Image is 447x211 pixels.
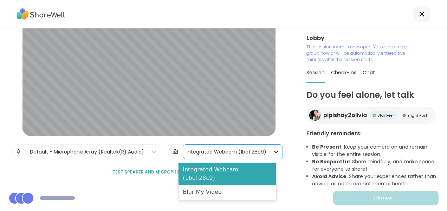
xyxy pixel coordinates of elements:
[110,165,188,179] button: Test speaker and microphone
[377,113,394,118] span: Star Peer
[30,148,144,156] div: Default - Microphone Array (Realtek(R) Audio)
[112,169,186,175] span: Test speaker and microphone
[372,114,376,117] img: Star Peer
[312,173,346,180] b: Avoid Advice
[395,196,399,200] img: ShareWell Logomark
[333,191,439,205] button: Join now
[373,195,392,201] span: Join now
[306,107,436,124] a: pipishay2oliviapipishay2oliviaStar PeerStar PeerBright HostBright Host
[15,145,22,159] img: Microphone
[181,145,183,159] span: |
[306,129,439,138] h3: Friendly reminders:
[25,145,26,159] span: |
[179,185,276,199] div: Blur My Video
[363,69,375,76] span: Chat
[187,148,266,156] div: Integrated Webcam (1bcf:28c9)
[312,143,342,150] b: Be Present
[312,158,350,165] b: Be Respectful
[306,34,439,42] h3: Lobby
[407,113,427,118] span: Bright Host
[179,163,276,185] div: Integrated Webcam (1bcf:28c9)
[312,173,439,195] li: : Share your experiences rather than advice, as peers are not mental health professionals.
[306,69,325,76] span: Session
[402,114,406,117] img: Bright Host
[306,44,408,63] p: The session room is now open. You can join the group now or will be automatically entered five mi...
[312,143,439,158] li: : Keep your camera on and remain visible for the entire session.
[172,145,179,159] img: Camera
[331,69,356,76] span: Check-ins
[306,89,439,101] h1: Do you feel alone, let talk
[309,110,320,121] img: pipishay2olivia
[17,6,65,22] img: ShareWell Logo
[323,111,367,120] span: pipishay2olivia
[312,158,439,173] li: : Share mindfully, and make space for everyone to share!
